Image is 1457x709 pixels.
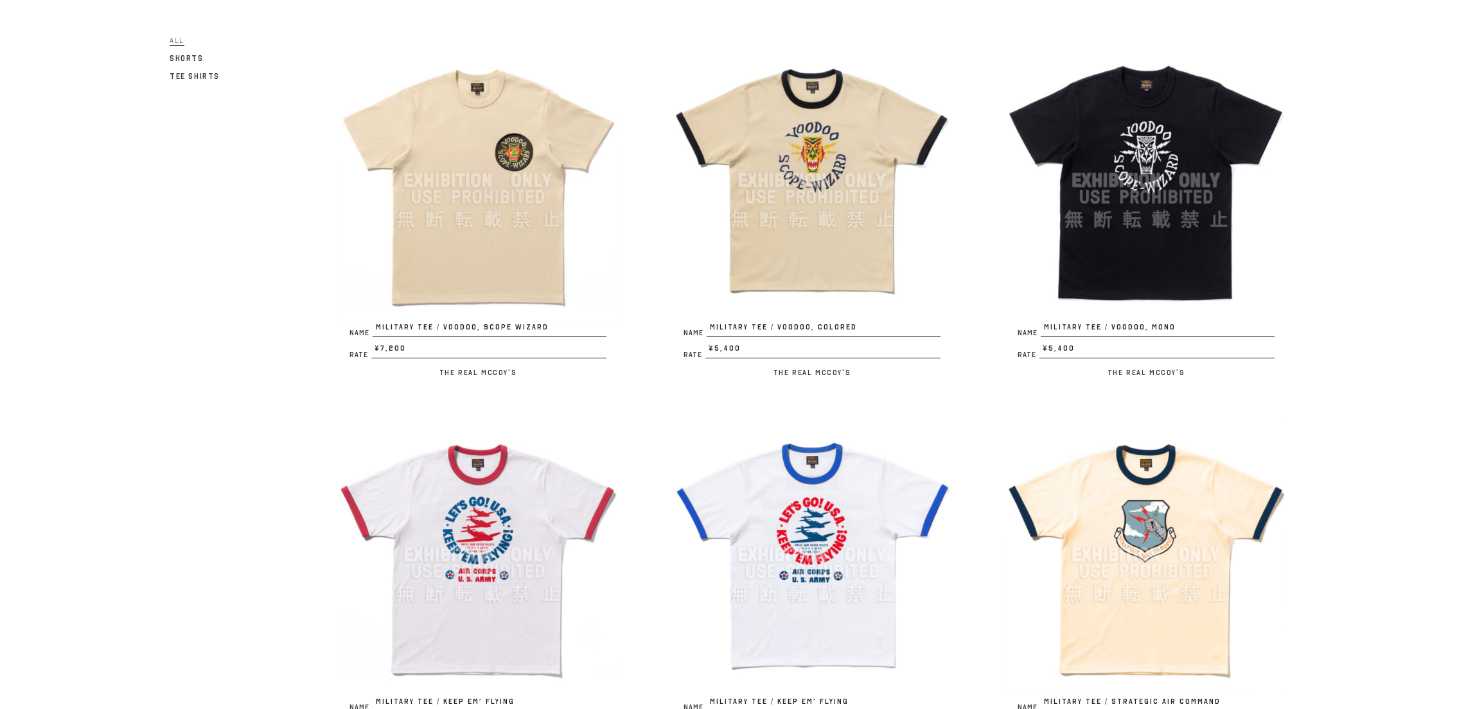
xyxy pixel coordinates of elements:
[170,33,184,48] a: All
[373,322,606,337] span: MILITARY TEE / VOODOO, SCOPE WIZARD
[349,329,373,337] span: Name
[671,39,953,380] a: MILITARY TEE / VOODOO, COLORED NameMILITARY TEE / VOODOO, COLORED Rate¥5,400 The Real McCoy's
[170,51,204,66] a: Shorts
[671,39,953,322] img: MILITARY TEE / VOODOO, COLORED
[684,329,707,337] span: Name
[1039,343,1275,358] span: ¥5,400
[170,36,184,46] span: All
[1005,39,1287,322] img: MILITARY TEE / VOODOO, MONO
[671,365,953,380] p: The Real McCoy's
[337,39,619,380] a: MILITARY TEE / VOODOO, SCOPE WIZARD NameMILITARY TEE / VOODOO, SCOPE WIZARD Rate¥7,200 The Real M...
[170,69,220,84] a: Tee Shirts
[1041,322,1275,337] span: MILITARY TEE / VOODOO, MONO
[371,343,606,358] span: ¥7,200
[349,351,371,358] span: Rate
[170,54,204,63] span: Shorts
[684,351,705,358] span: Rate
[337,365,619,380] p: The Real McCoy's
[1018,351,1039,358] span: Rate
[707,322,940,337] span: MILITARY TEE / VOODOO, COLORED
[671,414,953,696] img: MILITARY TEE / KEEP EM’ FLYING
[705,343,940,358] span: ¥5,400
[1005,39,1287,380] a: MILITARY TEE / VOODOO, MONO NameMILITARY TEE / VOODOO, MONO Rate¥5,400 The Real McCoy's
[1018,329,1041,337] span: Name
[337,39,619,322] img: MILITARY TEE / VOODOO, SCOPE WIZARD
[1005,365,1287,380] p: The Real McCoy's
[337,414,619,696] img: MILITARY TEE / KEEP EM’ FLYING
[170,72,220,81] span: Tee Shirts
[1005,414,1287,696] img: MILITARY TEE / STRATEGIC AIR COMMAND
